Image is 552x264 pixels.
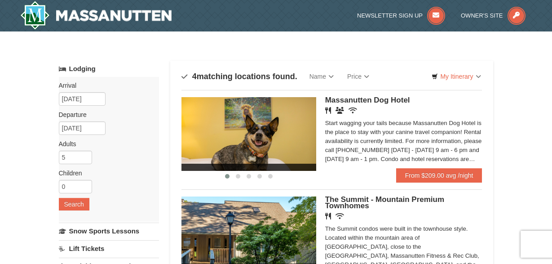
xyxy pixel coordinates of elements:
[396,168,482,183] a: From $209.00 avg /night
[461,12,503,19] span: Owner's Site
[20,1,172,30] a: Massanutten Resort
[325,195,444,210] span: The Summit - Mountain Premium Townhomes
[303,67,340,85] a: Name
[426,70,486,83] a: My Itinerary
[59,169,152,178] label: Children
[181,72,297,81] h4: matching locations found.
[59,81,152,90] label: Arrival
[325,213,331,219] i: Restaurant
[357,12,445,19] a: Newsletter Sign Up
[59,223,159,239] a: Snow Sports Lessons
[59,61,159,77] a: Lodging
[325,107,331,114] i: Restaurant
[357,12,423,19] span: Newsletter Sign Up
[325,96,410,104] span: Massanutten Dog Hotel
[349,107,357,114] i: Wireless Internet (free)
[59,240,159,257] a: Lift Tickets
[340,67,376,85] a: Price
[336,107,344,114] i: Banquet Facilities
[325,119,482,164] div: Start wagging your tails because Massanutten Dog Hotel is the place to stay with your canine trav...
[192,72,197,81] span: 4
[20,1,172,30] img: Massanutten Resort Logo
[59,110,152,119] label: Departure
[59,198,89,210] button: Search
[461,12,526,19] a: Owner's Site
[59,139,152,148] label: Adults
[336,213,344,219] i: Wireless Internet (free)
